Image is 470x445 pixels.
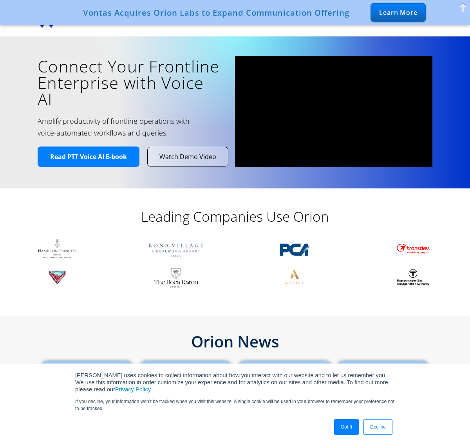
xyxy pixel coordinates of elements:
a: Decline [363,419,392,435]
iframe: Chat Widget [431,407,470,445]
span: Watch Demo Video [159,153,216,161]
div: Learn More [371,3,426,22]
h2: Leading Companies Use Orion [78,208,392,225]
p: If you decline, your information won’t be tracked when you visit this website. A single cookie wi... [75,398,395,412]
a: Privacy Policy [115,386,150,393]
div: Vontas Acquires Orion Labs to Expand Communication Offering [83,8,349,17]
iframe: vimeo Video Player [235,56,432,167]
h2: Orion News [38,334,432,349]
a: Got It [334,419,359,435]
a: Read PTT Voice AI E-book [38,147,139,167]
span: [PERSON_NAME] uses cookies to collect information about how you interact with our website and to ... [75,372,390,393]
span: Read PTT Voice AI E-book [50,153,127,161]
h1: Connect Your Frontline Enterprise with Voice AI [38,58,223,107]
h2: Amplify productivity of frontline operations with voice-automated workflows and queries. [38,115,196,139]
a: Watch Demo Video [148,147,228,166]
